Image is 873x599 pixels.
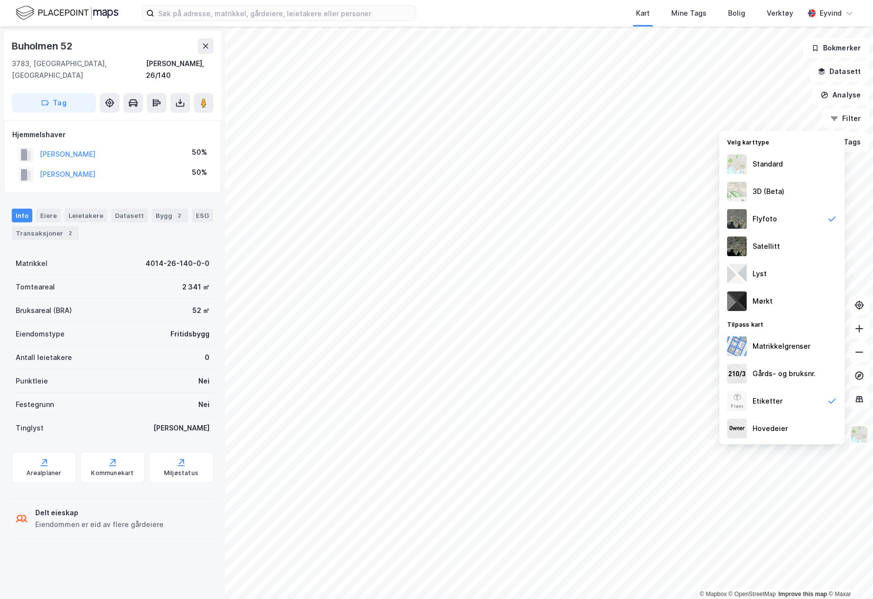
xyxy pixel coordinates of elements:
div: Miljøstatus [164,469,198,477]
div: Eiendommen er eid av flere gårdeiere [35,519,164,530]
img: majorOwner.b5e170eddb5c04bfeeff.jpeg [727,419,747,438]
div: Fritidsbygg [170,328,210,340]
button: Filter [822,109,869,128]
img: logo.f888ab2527a4732fd821a326f86c7f29.svg [16,4,118,22]
button: Datasett [809,62,869,81]
div: Kart [636,7,650,19]
img: cadastreKeys.547ab17ec502f5a4ef2b.jpeg [727,364,747,383]
div: Tilpass kart [719,315,845,333]
div: Etiketter [753,395,782,407]
img: Z [727,154,747,174]
div: 2 [174,211,184,220]
a: OpenStreetMap [729,591,776,598]
img: luj3wr1y2y3+OchiMxRmMxRlscgabnMEmZ7DJGWxyBpucwSZnsMkZbHIGm5zBJmewyRlscgabnMEmZ7DJGWxyBpucwSZnsMkZ... [727,264,747,284]
div: Nei [198,375,210,387]
div: Transaksjoner [12,226,79,240]
div: Hjemmelshaver [12,129,213,141]
img: Z [850,425,869,444]
a: Improve this map [779,591,827,598]
img: nCdM7BzjoCAAAAAElFTkSuQmCC [727,291,747,311]
div: Mine Tags [671,7,707,19]
div: 3783, [GEOGRAPHIC_DATA], [GEOGRAPHIC_DATA] [12,58,146,81]
div: Punktleie [16,375,48,387]
div: Standard [753,158,783,170]
a: Mapbox [700,591,727,598]
div: Flyfoto [753,213,777,225]
div: 50% [192,167,207,178]
div: Kontrollprogram for chat [824,552,873,599]
div: Bygg [152,209,188,222]
div: Tomteareal [16,281,55,293]
img: cadastreBorders.cfe08de4b5ddd52a10de.jpeg [727,336,747,356]
button: Tag [12,93,96,113]
div: Eiere [36,209,61,222]
div: 4014-26-140-0-0 [145,258,210,269]
button: Tags [824,132,869,152]
div: Festegrunn [16,399,54,410]
div: Datasett [111,209,148,222]
div: Hovedeier [753,423,788,434]
img: 9k= [727,237,747,256]
div: 3D (Beta) [753,186,784,197]
div: Eiendomstype [16,328,65,340]
div: Gårds- og bruksnr. [753,368,816,380]
div: Mørkt [753,295,773,307]
div: Velg karttype [719,133,845,150]
img: Z [727,391,747,411]
div: [PERSON_NAME], 26/140 [146,58,213,81]
div: Info [12,209,32,222]
button: Analyse [812,85,869,105]
div: 2 [65,228,75,238]
div: Verktøy [767,7,793,19]
div: Antall leietakere [16,352,72,363]
div: Buholmen 52 [12,38,74,54]
div: Nei [198,399,210,410]
div: Kommunekart [91,469,134,477]
div: ESG [192,209,213,222]
div: Matrikkelgrenser [753,340,810,352]
div: Arealplaner [26,469,61,477]
div: Lyst [753,268,767,280]
img: Z [727,182,747,201]
div: Bolig [728,7,745,19]
div: 0 [205,352,210,363]
input: Søk på adresse, matrikkel, gårdeiere, leietakere eller personer [154,6,416,21]
img: Z [727,209,747,229]
iframe: Chat Widget [824,552,873,599]
div: 2 341 ㎡ [182,281,210,293]
div: Bruksareal (BRA) [16,305,72,316]
div: Delt eieskap [35,507,164,519]
div: 52 ㎡ [192,305,210,316]
button: Bokmerker [803,38,869,58]
div: [PERSON_NAME] [153,422,210,434]
div: Leietakere [65,209,107,222]
div: Matrikkel [16,258,47,269]
div: 50% [192,146,207,158]
div: Satellitt [753,240,780,252]
div: Eyvind [820,7,842,19]
div: Tinglyst [16,422,44,434]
